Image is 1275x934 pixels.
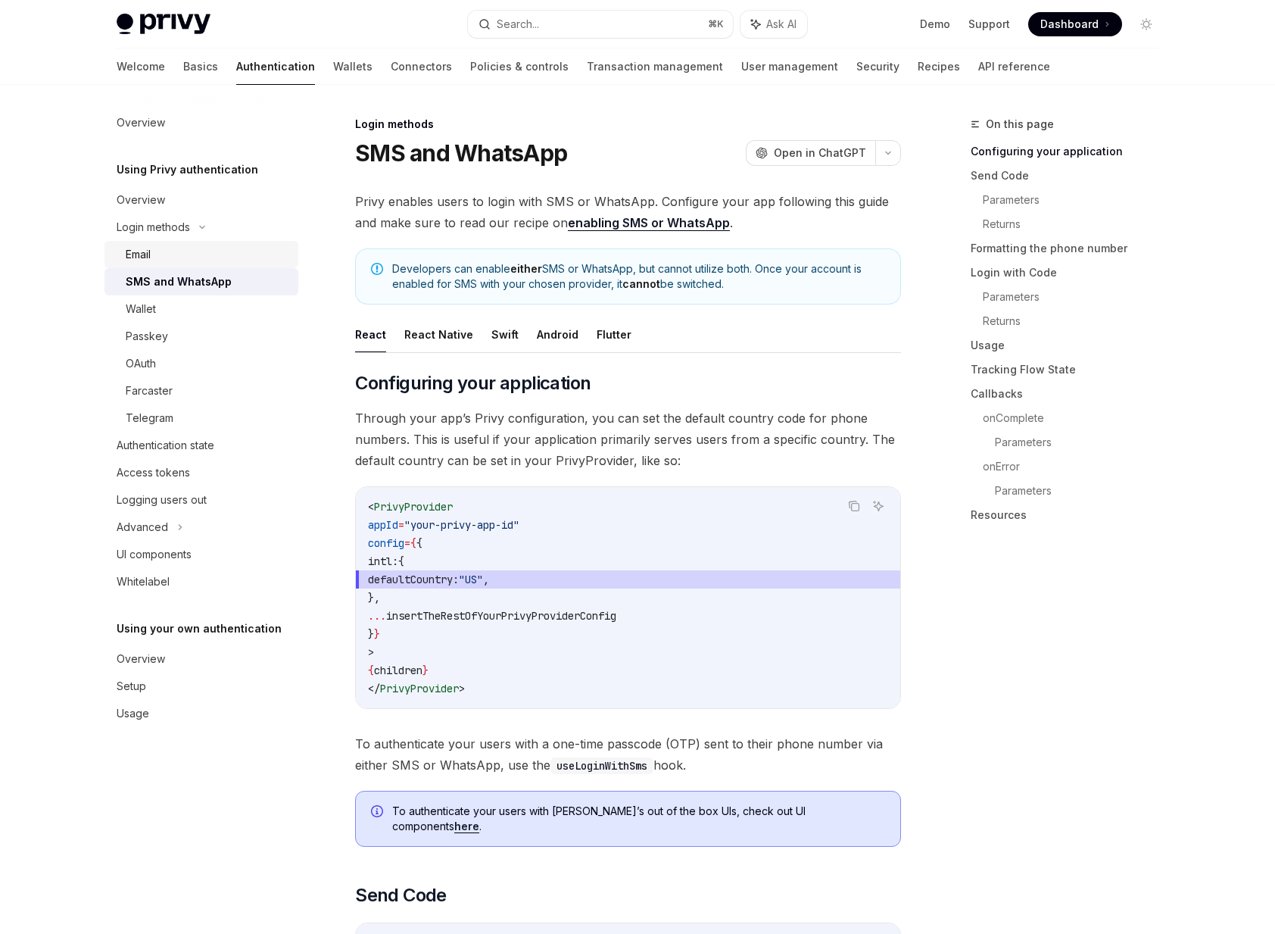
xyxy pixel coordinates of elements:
[117,620,282,638] h5: Using your own authentication
[622,277,660,290] strong: cannot
[404,518,519,532] span: "your-privy-app-id"
[355,117,901,132] div: Login methods
[374,500,453,514] span: PrivyProvider
[391,48,452,85] a: Connectors
[392,804,885,834] span: To authenticate your users with [PERSON_NAME]’s out of the box UIs, check out UI components .
[983,188,1171,212] a: Parameters
[368,554,398,568] span: intl:
[117,218,190,236] div: Login methods
[117,114,165,132] div: Overview
[404,317,473,352] button: React Native
[470,48,569,85] a: Policies & controls
[104,645,298,673] a: Overview
[126,382,173,400] div: Farcaster
[392,261,885,292] span: Developers can enable SMS or WhatsApp, but cannot utilize both. Once your account is enabled for ...
[117,677,146,695] div: Setup
[550,758,653,774] code: useLoginWithSms
[918,48,960,85] a: Recipes
[126,245,151,264] div: Email
[920,17,950,32] a: Demo
[398,554,404,568] span: {
[368,682,380,695] span: </
[497,15,539,33] div: Search...
[355,317,386,352] button: React
[510,262,542,275] strong: either
[117,48,165,85] a: Welcome
[104,186,298,214] a: Overview
[104,109,298,136] a: Overview
[368,609,386,623] span: ...
[422,664,429,677] span: }
[355,371,591,395] span: Configuring your application
[104,673,298,700] a: Setup
[368,500,374,514] span: <
[587,48,723,85] a: Transaction management
[104,459,298,486] a: Access tokens
[995,430,1171,455] a: Parameters
[126,355,156,373] div: OAuth
[868,496,888,516] button: Ask AI
[117,545,192,564] div: UI components
[971,382,1171,406] a: Callbacks
[983,212,1171,236] a: Returns
[117,518,168,536] div: Advanced
[774,145,866,161] span: Open in ChatGPT
[126,273,232,291] div: SMS and WhatsApp
[126,300,156,318] div: Wallet
[117,491,207,509] div: Logging users out
[740,11,807,38] button: Ask AI
[741,48,838,85] a: User management
[374,627,380,641] span: }
[483,573,489,586] span: ,
[117,704,149,723] div: Usage
[104,568,298,595] a: Whitelabel
[104,268,298,295] a: SMS and WhatsApp
[983,285,1171,309] a: Parameters
[368,664,374,677] span: {
[459,573,483,586] span: "US"
[368,518,398,532] span: appId
[374,664,422,677] span: children
[236,48,315,85] a: Authentication
[104,486,298,514] a: Logging users out
[380,682,459,695] span: PrivyProvider
[371,805,386,820] svg: Info
[766,17,796,32] span: Ask AI
[368,627,374,641] span: }
[856,48,899,85] a: Security
[537,317,578,352] button: Android
[368,591,380,604] span: },
[844,496,864,516] button: Copy the contents from the code block
[126,327,168,345] div: Passkey
[104,350,298,377] a: OAuth
[355,191,901,233] span: Privy enables users to login with SMS or WhatsApp. Configure your app following this guide and ma...
[104,405,298,432] a: Telegram
[117,573,170,591] div: Whitelabel
[404,536,410,550] span: =
[104,241,298,268] a: Email
[386,609,616,623] span: insertTheRestOfYourPrivyProviderConfig
[491,317,519,352] button: Swift
[368,536,404,550] span: config
[971,236,1171,261] a: Formatting the phone number
[971,333,1171,358] a: Usage
[355,733,901,776] span: To authenticate your users with a one-time passcode (OTP) sent to their phone number via either S...
[333,48,373,85] a: Wallets
[468,11,733,38] button: Search...⌘K
[983,406,1171,430] a: onComplete
[971,358,1171,382] a: Tracking Flow State
[708,18,724,30] span: ⌘ K
[597,317,631,352] button: Flutter
[971,261,1171,285] a: Login with Code
[104,700,298,727] a: Usage
[104,432,298,459] a: Authentication state
[117,464,190,482] div: Access tokens
[117,650,165,668] div: Overview
[183,48,218,85] a: Basics
[1028,12,1122,36] a: Dashboard
[971,139,1171,164] a: Configuring your application
[971,164,1171,188] a: Send Code
[368,645,374,659] span: >
[104,295,298,323] a: Wallet
[355,408,901,471] span: Through your app’s Privy configuration, you can set the default country code for phone numbers. T...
